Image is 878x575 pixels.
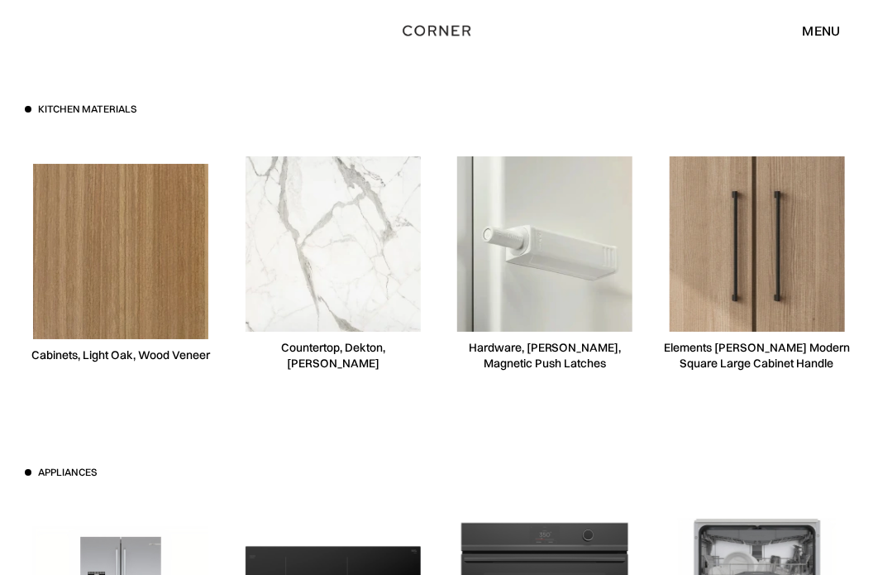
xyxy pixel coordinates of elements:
h3: Appliances [38,466,97,480]
div: menu [803,24,841,37]
div: Cabinets, Light Oak, Wood Veneer [31,347,210,363]
div: Countertop, Dekton, [PERSON_NAME] [237,340,430,371]
div: Elements [PERSON_NAME] Modern Square Large Cabinet Handle [661,340,854,371]
a: home [396,20,482,41]
div: Hardware, [PERSON_NAME], Magnetic Push Latches [449,340,642,371]
h3: Kitchen materials [38,103,136,117]
div: menu [786,17,841,45]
